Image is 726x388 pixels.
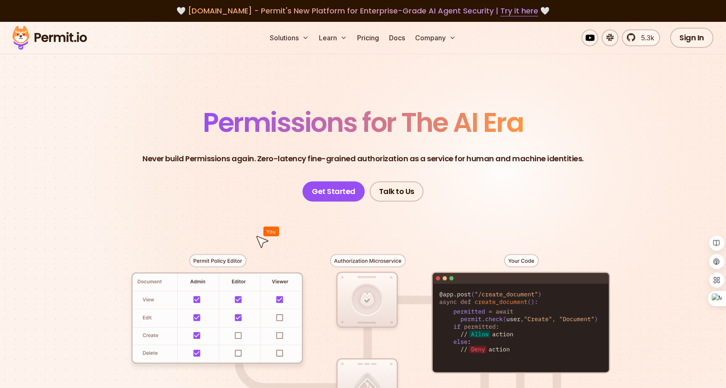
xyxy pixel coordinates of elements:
img: Permit logo [8,24,91,52]
button: Solutions [266,29,312,46]
a: 5.3k [622,29,660,46]
a: Sign In [670,28,713,48]
a: Get Started [302,181,365,202]
button: Company [412,29,459,46]
a: Docs [386,29,408,46]
span: Permissions for The AI Era [203,104,523,141]
span: [DOMAIN_NAME] - Permit's New Platform for Enterprise-Grade AI Agent Security | [188,5,538,16]
button: Learn [316,29,350,46]
a: Pricing [354,29,382,46]
span: 5.3k [636,33,654,43]
p: Never build Permissions again. Zero-latency fine-grained authorization as a service for human and... [142,153,584,165]
div: 🤍 🤍 [20,5,706,17]
a: Talk to Us [370,181,423,202]
a: Try it here [500,5,538,16]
